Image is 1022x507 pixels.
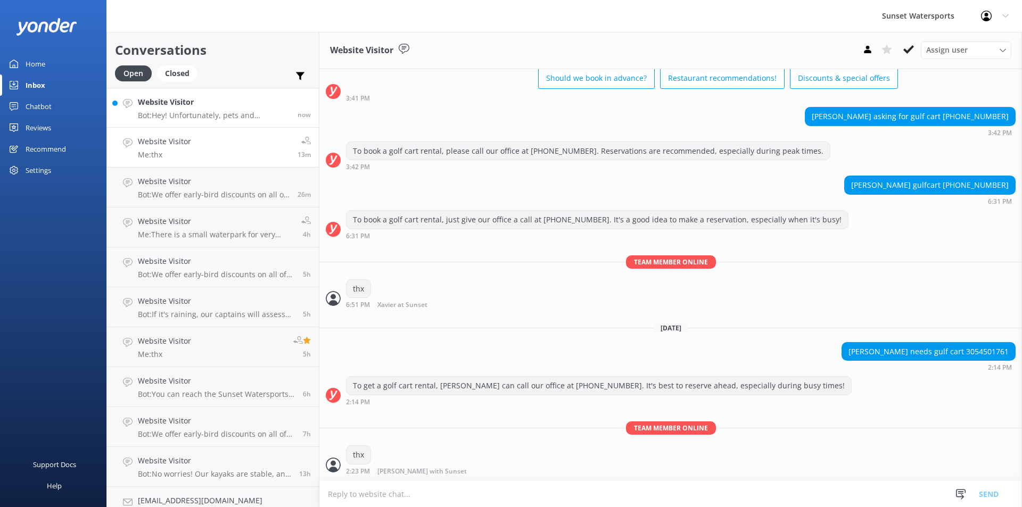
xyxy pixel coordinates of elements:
[107,447,319,487] a: Website VisitorBot:No worries! Our kayaks are stable, and if you do happen to slip, our guides ar...
[346,163,830,170] div: Aug 30 2025 02:42pm (UTC -05:00) America/Cancun
[842,363,1016,371] div: Aug 31 2025 01:14pm (UTC -05:00) America/Cancun
[138,136,191,147] h4: Website Visitor
[26,117,51,138] div: Reviews
[138,295,295,307] h4: Website Visitor
[845,176,1015,194] div: [PERSON_NAME] gulfcart [PHONE_NUMBER]
[115,67,157,79] a: Open
[346,164,370,170] strong: 3:42 PM
[107,287,319,327] a: Website VisitorBot:If it's raining, our captains will assess the weather conditions. If it's deem...
[138,215,293,227] h4: Website Visitor
[377,302,427,309] span: Xavier at Sunset
[138,255,295,267] h4: Website Visitor
[347,211,848,229] div: To book a golf cart rental, just give our office a call at [PHONE_NUMBER]. It's a good idea to ma...
[660,68,785,89] button: Restaurant recommendations!
[138,389,295,399] p: Bot: You can reach the Sunset Watersports team at [PHONE_NUMBER]. If you're looking for the phone...
[138,375,295,387] h4: Website Visitor
[346,301,462,309] div: Aug 30 2025 05:51pm (UTC -05:00) America/Cancun
[303,230,311,239] span: Aug 31 2025 09:07am (UTC -05:00) America/Cancun
[805,107,1015,126] div: [PERSON_NAME] asking for gulf cart [PHONE_NUMBER]
[347,377,851,395] div: To get a golf cart rental, [PERSON_NAME] can call our office at [PHONE_NUMBER]. It's best to rese...
[538,68,655,89] button: Should we book in advance?
[299,469,311,478] span: Aug 30 2025 11:53pm (UTC -05:00) America/Cancun
[157,65,197,81] div: Closed
[115,40,311,60] h2: Conversations
[26,160,51,181] div: Settings
[298,150,311,159] span: Aug 31 2025 01:23pm (UTC -05:00) America/Cancun
[138,230,293,239] p: Me: There is a small waterpark for very young kids at [PERSON_NAME][GEOGRAPHIC_DATA]. We also hav...
[16,18,77,36] img: yonder-white-logo.png
[346,232,848,239] div: Aug 30 2025 05:31pm (UTC -05:00) America/Cancun
[138,335,191,347] h4: Website Visitor
[107,407,319,447] a: Website VisitorBot:We offer early-bird discounts on all of our morning trips, and any available p...
[303,310,311,319] span: Aug 31 2025 08:21am (UTC -05:00) America/Cancun
[842,343,1015,361] div: [PERSON_NAME] needs gulf cart 3054501761
[26,53,45,74] div: Home
[138,350,191,359] p: Me: thx
[303,429,311,438] span: Aug 31 2025 05:39am (UTC -05:00) America/Cancun
[346,467,501,475] div: Aug 31 2025 01:23pm (UTC -05:00) America/Cancun
[926,44,968,56] span: Assign user
[988,130,1012,136] strong: 3:42 PM
[330,44,393,57] h3: Website Visitor
[47,475,62,496] div: Help
[107,327,319,367] a: Website VisitorMe:thx5h
[26,138,66,160] div: Recommend
[33,454,76,475] div: Support Docs
[107,207,319,247] a: Website VisitorMe:There is a small waterpark for very young kids at [PERSON_NAME][GEOGRAPHIC_DATA...
[138,495,291,506] h4: [EMAIL_ADDRESS][DOMAIN_NAME]
[346,398,852,405] div: Aug 31 2025 01:14pm (UTC -05:00) America/Cancun
[26,74,45,96] div: Inbox
[347,446,370,464] div: thx
[988,364,1012,371] strong: 2:14 PM
[346,302,370,309] strong: 6:51 PM
[138,270,295,279] p: Bot: We offer early-bird discounts on all of our morning trips! Plus, when you book directly with...
[626,421,716,435] span: Team member online
[654,323,688,333] span: [DATE]
[107,128,319,168] a: Website VisitorMe:thx13m
[303,270,311,279] span: Aug 31 2025 08:36am (UTC -05:00) America/Cancun
[298,110,311,119] span: Aug 31 2025 01:36pm (UTC -05:00) America/Cancun
[844,197,1016,205] div: Aug 30 2025 05:31pm (UTC -05:00) America/Cancun
[157,67,203,79] a: Closed
[988,198,1012,205] strong: 6:31 PM
[138,111,290,120] p: Bot: Hey! Unfortunately, pets and emotional support animals aren't allowed on our public cruises ...
[138,176,290,187] h4: Website Visitor
[138,150,191,160] p: Me: thx
[805,129,1016,136] div: Aug 30 2025 02:42pm (UTC -05:00) America/Cancun
[790,68,898,89] button: Discounts & special offers
[347,142,830,160] div: To book a golf cart rental, please call our office at [PHONE_NUMBER]. Reservations are recommende...
[626,255,716,269] span: Team member online
[298,190,311,199] span: Aug 31 2025 01:10pm (UTC -05:00) America/Cancun
[138,455,291,467] h4: Website Visitor
[377,468,467,475] span: [PERSON_NAME] with Sunset
[347,280,370,298] div: thx
[138,415,295,427] h4: Website Visitor
[346,233,370,239] strong: 6:31 PM
[346,95,370,102] strong: 3:41 PM
[346,94,898,102] div: Aug 30 2025 02:41pm (UTC -05:00) America/Cancun
[138,469,291,479] p: Bot: No worries! Our kayaks are stable, and if you do happen to slip, our guides are there to ass...
[138,190,290,200] p: Bot: We offer early-bird discounts on all of our morning trips, and when you book direct, we guar...
[107,88,319,128] a: Website VisitorBot:Hey! Unfortunately, pets and emotional support animals aren't allowed on our p...
[138,96,290,108] h4: Website Visitor
[107,367,319,407] a: Website VisitorBot:You can reach the Sunset Watersports team at [PHONE_NUMBER]. If you're looking...
[303,389,311,398] span: Aug 31 2025 07:28am (UTC -05:00) America/Cancun
[921,41,1011,59] div: Assign User
[115,65,152,81] div: Open
[346,468,370,475] strong: 2:23 PM
[303,350,311,359] span: Aug 31 2025 08:07am (UTC -05:00) America/Cancun
[107,247,319,287] a: Website VisitorBot:We offer early-bird discounts on all of our morning trips! Plus, when you book...
[138,310,295,319] p: Bot: If it's raining, our captains will assess the weather conditions. If it's deemed unsafe, the...
[138,429,295,439] p: Bot: We offer early-bird discounts on all of our morning trips, and any available promo codes wil...
[26,96,52,117] div: Chatbot
[346,399,370,405] strong: 2:14 PM
[107,168,319,207] a: Website VisitorBot:We offer early-bird discounts on all of our morning trips, and when you book d...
